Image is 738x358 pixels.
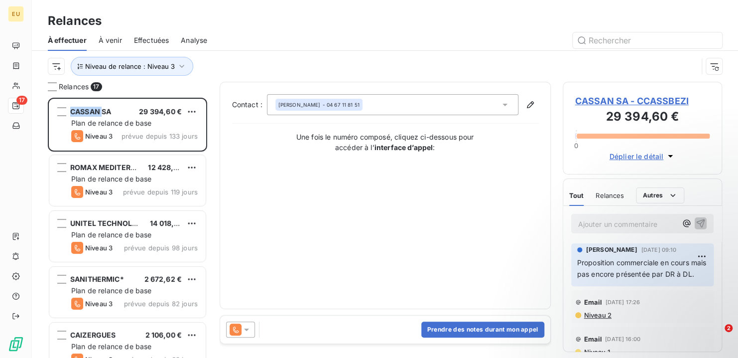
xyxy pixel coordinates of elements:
button: Déplier le détail [606,151,678,162]
span: Plan de relance de base [71,342,151,351]
iframe: Intercom live chat [704,324,728,348]
span: ROMAX MEDITERRANEE [70,163,155,172]
input: Rechercher [573,32,722,48]
span: À venir [99,35,122,45]
span: UNITEL TECHNOLOGIES * [70,219,160,227]
span: CASSAN SA - CCASSBEZI [575,94,710,108]
span: 2 106,00 € [145,331,182,339]
strong: interface d’appel [374,143,433,152]
span: [PERSON_NAME] [586,245,637,254]
p: Une fois le numéro composé, cliquez ci-dessous pour accéder à l’ : [285,132,485,153]
div: - 04 67 11 81 51 [278,101,360,108]
div: EU [8,6,24,22]
span: 14 018,99 € [150,219,190,227]
button: Autres [636,187,684,203]
span: Analyse [181,35,207,45]
iframe: Intercom notifications message [539,261,738,331]
span: [DATE] 09:10 [641,247,676,253]
span: SANITHERMIC* [70,275,124,283]
span: 17 [91,82,102,91]
span: Niveau de relance : Niveau 3 [85,62,175,70]
img: Logo LeanPay [8,336,24,352]
span: Niveau 3 [85,188,113,196]
span: Plan de relance de base [71,175,151,183]
span: CASSAN SA [70,107,111,116]
span: Proposition commerciale en cours mais pas encore présentée par DR à DL. [577,258,709,278]
span: 29 394,60 € [139,107,182,116]
span: 2 [725,324,733,332]
button: Prendre des notes durant mon appel [421,322,544,338]
span: [DATE] 16:00 [605,336,640,342]
span: Relances [596,191,624,199]
span: Email [584,335,603,343]
span: Effectuées [134,35,169,45]
span: Relances [59,82,89,92]
label: Contact : [232,100,267,110]
span: [PERSON_NAME] [278,101,321,108]
span: prévue depuis 133 jours [122,132,198,140]
div: grid [48,98,207,358]
span: Plan de relance de base [71,230,151,239]
span: CAIZERGUES [70,331,116,339]
span: Plan de relance de base [71,286,151,295]
span: Niveau 3 [85,300,113,308]
span: Niveau 3 [85,244,113,252]
span: Niveau 3 [85,132,113,140]
span: 2 672,62 € [144,275,182,283]
span: prévue depuis 98 jours [124,244,198,252]
span: Tout [569,191,584,199]
span: Plan de relance de base [71,119,151,127]
span: 0 [574,142,578,150]
span: Niveau 1 [583,348,610,356]
span: 12 428,37 € [148,163,189,172]
h3: 29 394,60 € [575,108,710,128]
span: prévue depuis 82 jours [124,300,198,308]
span: prévue depuis 119 jours [123,188,198,196]
button: Niveau de relance : Niveau 3 [71,57,193,76]
span: 17 [16,96,27,105]
h3: Relances [48,12,102,30]
span: Déplier le détail [609,151,663,162]
span: À effectuer [48,35,87,45]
